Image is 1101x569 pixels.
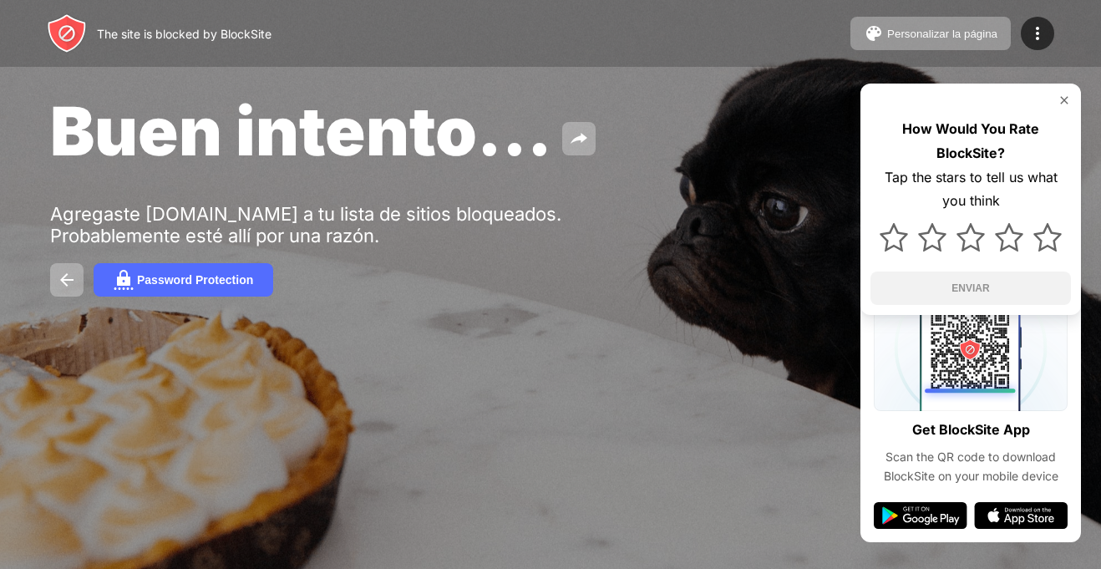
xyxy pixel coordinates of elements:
[569,129,589,149] img: share.svg
[50,90,552,171] span: Buen intento...
[864,23,884,43] img: pallet.svg
[918,223,946,251] img: star.svg
[137,273,253,287] div: Password Protection
[887,28,997,40] div: Personalizar la página
[874,448,1068,485] div: Scan the QR code to download BlockSite on your mobile device
[995,223,1023,251] img: star.svg
[912,418,1030,442] div: Get BlockSite App
[94,263,273,297] button: Password Protection
[870,165,1071,214] div: Tap the stars to tell us what you think
[870,272,1071,305] button: ENVIAR
[1027,23,1048,43] img: menu-icon.svg
[880,223,908,251] img: star.svg
[956,223,985,251] img: star.svg
[974,502,1068,529] img: app-store.svg
[1033,223,1062,251] img: star.svg
[57,270,77,290] img: back.svg
[874,502,967,529] img: google-play.svg
[850,17,1011,50] button: Personalizar la página
[114,270,134,290] img: password.svg
[47,13,87,53] img: header-logo.svg
[97,27,271,41] div: The site is blocked by BlockSite
[870,117,1071,165] div: How Would You Rate BlockSite?
[50,203,566,246] div: Agregaste [DOMAIN_NAME] a tu lista de sitios bloqueados. Probablemente esté allí por una razón.
[1058,94,1071,107] img: rate-us-close.svg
